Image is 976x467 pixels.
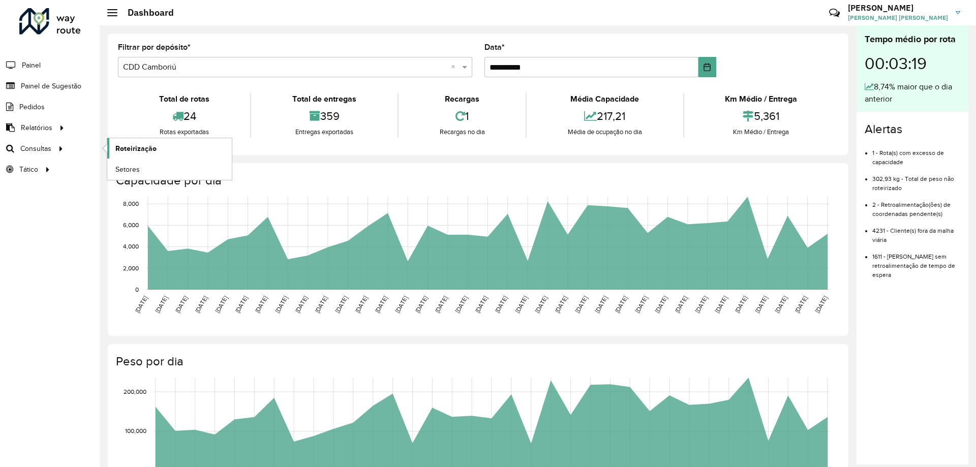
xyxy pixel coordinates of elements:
[120,93,248,105] div: Total de rotas
[529,93,680,105] div: Média Capacidade
[294,295,309,314] text: [DATE]
[135,286,139,293] text: 0
[254,105,394,127] div: 359
[254,93,394,105] div: Total de entregas
[734,295,748,314] text: [DATE]
[484,41,505,53] label: Data
[120,127,248,137] div: Rotas exportadas
[698,57,716,77] button: Choose Date
[754,295,769,314] text: [DATE]
[494,295,508,314] text: [DATE]
[19,102,45,112] span: Pedidos
[814,295,829,314] text: [DATE]
[514,295,529,314] text: [DATE]
[554,295,568,314] text: [DATE]
[107,159,232,179] a: Setores
[116,354,838,369] h4: Peso por dia
[865,33,960,46] div: Tempo médio por rota
[614,295,628,314] text: [DATE]
[774,295,788,314] text: [DATE]
[872,141,960,167] li: 1 - Rota(s) com excesso de capacidade
[117,7,174,18] h2: Dashboard
[454,295,469,314] text: [DATE]
[174,295,189,314] text: [DATE]
[118,41,191,53] label: Filtrar por depósito
[865,46,960,81] div: 00:03:19
[124,388,146,395] text: 200,000
[394,295,409,314] text: [DATE]
[234,295,249,314] text: [DATE]
[848,3,948,13] h3: [PERSON_NAME]
[574,295,589,314] text: [DATE]
[123,243,139,250] text: 4,000
[714,295,728,314] text: [DATE]
[401,127,523,137] div: Recargas no dia
[687,127,836,137] div: Km Médio / Entrega
[334,295,349,314] text: [DATE]
[314,295,328,314] text: [DATE]
[254,295,268,314] text: [DATE]
[434,295,448,314] text: [DATE]
[134,295,148,314] text: [DATE]
[872,193,960,219] li: 2 - Retroalimentação(ões) de coordenadas pendente(s)
[125,428,146,434] text: 100,000
[116,173,838,188] h4: Capacidade por dia
[19,164,38,175] span: Tático
[474,295,489,314] text: [DATE]
[374,295,388,314] text: [DATE]
[451,61,460,73] span: Clear all
[354,295,369,314] text: [DATE]
[654,295,668,314] text: [DATE]
[594,295,608,314] text: [DATE]
[154,295,169,314] text: [DATE]
[687,93,836,105] div: Km Médio / Entrega
[20,143,51,154] span: Consultas
[123,222,139,228] text: 6,000
[115,164,140,175] span: Setores
[634,295,649,314] text: [DATE]
[214,295,229,314] text: [DATE]
[123,200,139,207] text: 8,000
[120,105,248,127] div: 24
[414,295,429,314] text: [DATE]
[401,105,523,127] div: 1
[529,127,680,137] div: Média de ocupação no dia
[194,295,208,314] text: [DATE]
[865,122,960,137] h4: Alertas
[872,219,960,244] li: 4231 - Cliente(s) fora da malha viária
[865,81,960,105] div: 8,74% maior que o dia anterior
[22,60,41,71] span: Painel
[694,295,709,314] text: [DATE]
[21,81,81,91] span: Painel de Sugestão
[107,138,232,159] a: Roteirização
[794,295,808,314] text: [DATE]
[115,143,157,154] span: Roteirização
[872,244,960,279] li: 1611 - [PERSON_NAME] sem retroalimentação de tempo de espera
[401,93,523,105] div: Recargas
[848,13,948,22] span: [PERSON_NAME] [PERSON_NAME]
[687,105,836,127] div: 5,361
[872,167,960,193] li: 302,93 kg - Total de peso não roteirizado
[529,105,680,127] div: 217,21
[254,127,394,137] div: Entregas exportadas
[823,2,845,24] a: Contato Rápido
[123,265,139,271] text: 2,000
[534,295,548,314] text: [DATE]
[274,295,289,314] text: [DATE]
[674,295,688,314] text: [DATE]
[21,122,52,133] span: Relatórios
